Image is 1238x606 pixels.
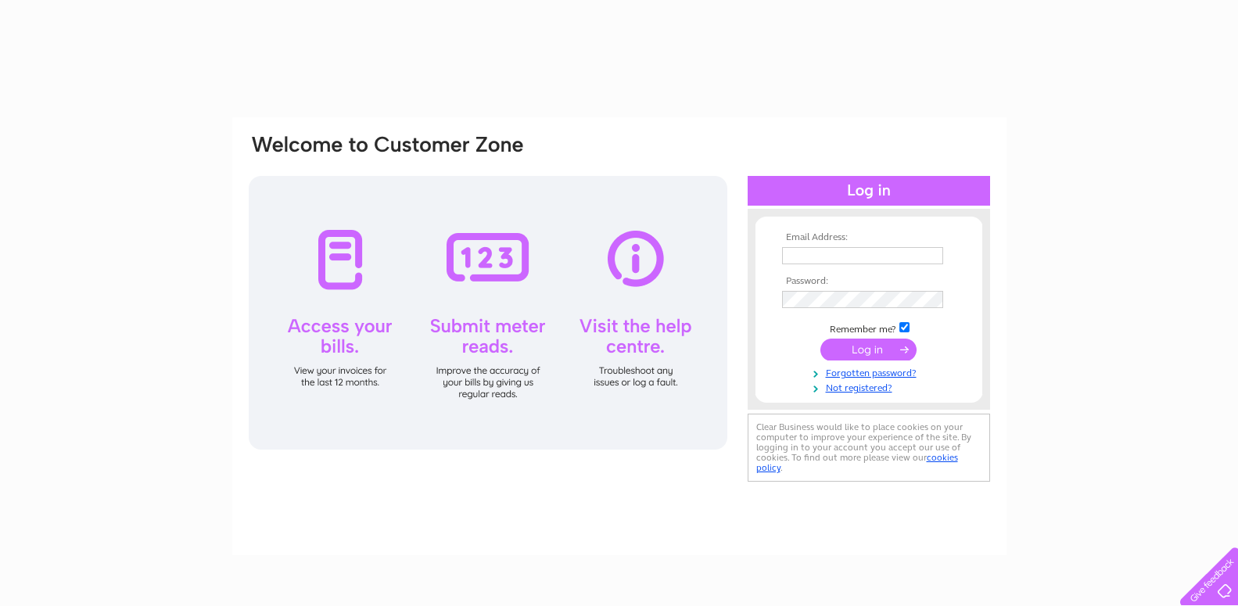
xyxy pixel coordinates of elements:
th: Password: [778,276,960,287]
div: Clear Business would like to place cookies on your computer to improve your experience of the sit... [748,414,990,482]
input: Submit [820,339,917,360]
a: cookies policy [756,452,958,473]
th: Email Address: [778,232,960,243]
a: Forgotten password? [782,364,960,379]
td: Remember me? [778,320,960,335]
a: Not registered? [782,379,960,394]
